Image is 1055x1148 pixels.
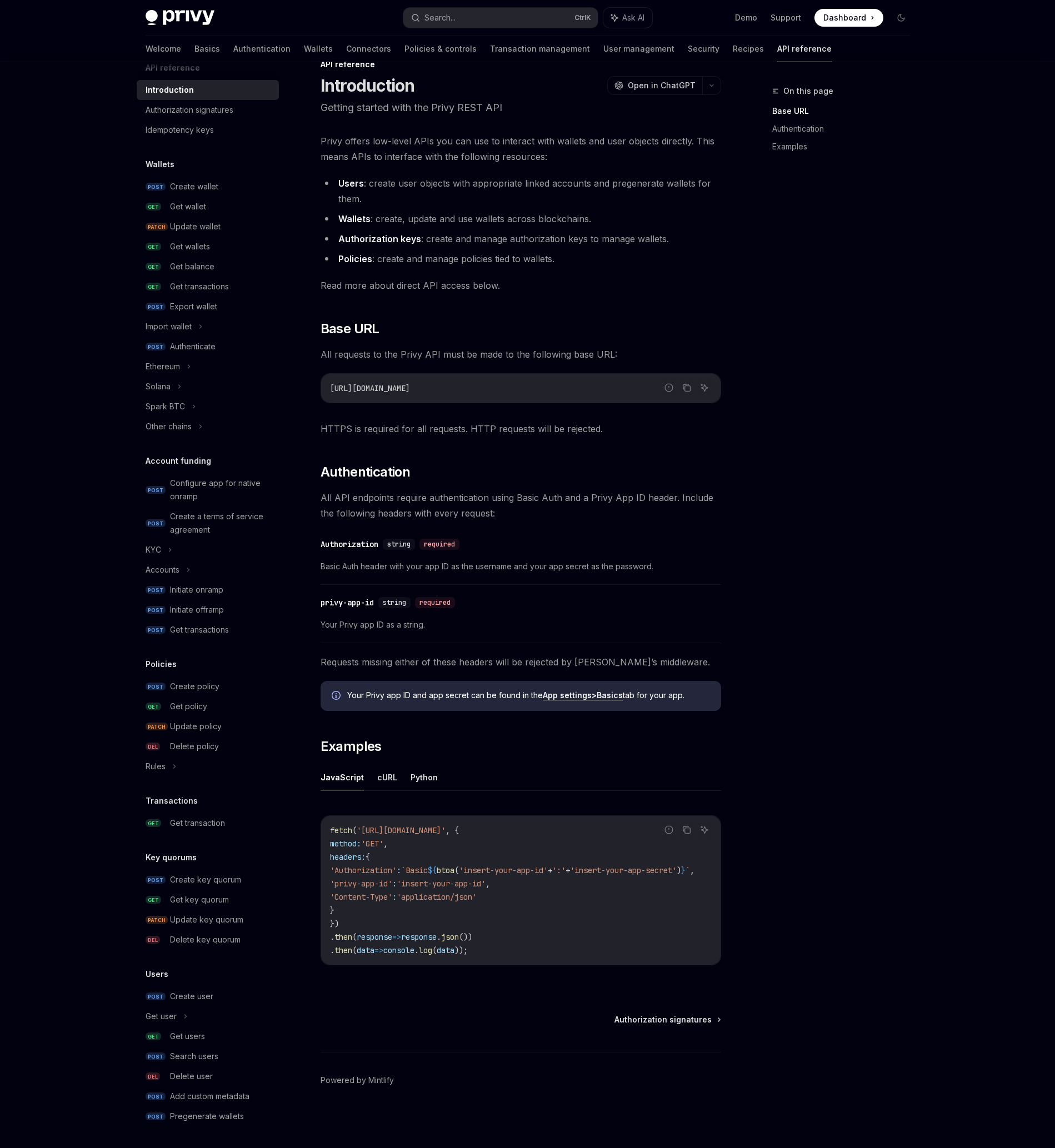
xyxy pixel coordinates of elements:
[137,473,279,507] a: POSTConfigure app for native onramp
[146,658,177,671] h5: Policies
[170,1090,249,1103] div: Add custom metadata
[170,510,272,537] div: Create a terms of service agreement
[383,839,388,849] span: ,
[170,583,223,596] div: Initiate onramp
[397,879,486,889] span: 'insert-your-app-id'
[194,36,220,62] a: Basics
[401,865,428,875] span: `Basic
[146,123,214,137] div: Idempotency keys
[146,10,214,26] img: dark logo
[137,197,279,217] a: GETGet wallet
[566,865,570,875] span: +
[321,654,721,670] span: Requests missing either of these headers will be rejected by [PERSON_NAME]’s middleware.
[383,945,414,955] span: console
[170,1070,213,1083] div: Delete user
[607,76,702,95] button: Open in ChatGPT
[486,879,490,889] span: ,
[772,120,919,138] a: Authentication
[603,8,652,28] button: Ask AI
[137,1086,279,1106] a: POSTAdd custom metadata
[146,243,161,251] span: GET
[403,8,598,28] button: Search...CtrlK
[347,690,710,701] span: Your Privy app ID and app secret can be found in the tab for your app.
[146,83,194,97] div: Introduction
[170,1110,244,1123] div: Pregenerate wallets
[437,945,454,955] span: data
[146,1072,160,1081] span: DEL
[570,865,677,875] span: 'insert-your-app-secret'
[419,539,459,550] div: required
[338,233,421,244] strong: Authorization keys
[334,932,352,942] span: then
[137,696,279,716] a: GETGet policy
[330,945,334,955] span: .
[146,760,166,773] div: Rules
[146,1092,166,1101] span: POST
[411,764,438,790] button: Python
[392,892,397,902] span: :
[771,12,801,23] a: Support
[146,380,171,393] div: Solana
[330,852,366,862] span: headers:
[170,720,222,733] div: Update policy
[387,540,411,549] span: string
[170,740,219,753] div: Delete policy
[437,932,441,942] span: .
[777,36,832,62] a: API reference
[137,80,279,100] a: Introduction
[146,586,166,594] span: POST
[146,1010,177,1023] div: Get user
[321,490,721,521] span: All API endpoints require authentication using Basic Auth and a Privy App ID header. Include the ...
[574,13,591,22] span: Ctrl K
[170,280,229,293] div: Get transactions
[137,1066,279,1086] a: DELDelete user
[352,825,357,835] span: (
[146,563,179,576] div: Accounts
[137,620,279,640] a: POSTGet transactions
[454,945,468,955] span: ));
[772,102,919,120] a: Base URL
[679,823,694,837] button: Copy the contents from the code block
[330,383,410,393] span: [URL][DOMAIN_NAME]
[321,231,721,247] li: : create and manage authorization keys to manage wallets.
[892,9,910,27] button: Toggle dark mode
[170,477,272,503] div: Configure app for native onramp
[137,600,279,620] a: POSTInitiate offramp
[137,217,279,237] a: PATCHUpdate wallet
[454,865,459,875] span: (
[357,945,374,955] span: data
[146,967,168,981] h5: Users
[137,813,279,833] a: GETGet transaction
[397,865,401,875] span: :
[321,176,721,207] li: : create user objects with appropriate linked accounts and pregenerate wallets for them.
[321,133,721,164] span: Privy offers low-level APIs you can use to interact with wallets and user objects directly. This ...
[137,177,279,197] a: POSTCreate wallet
[321,251,721,267] li: : create and manage policies tied to wallets.
[137,676,279,696] a: POSTCreate policy
[332,691,343,702] svg: Info
[233,36,291,62] a: Authentication
[137,507,279,540] a: POSTCreate a terms of service agreement
[146,486,166,494] span: POST
[137,1026,279,1046] a: GETGet users
[735,12,757,23] a: Demo
[137,1106,279,1126] a: POSTPregenerate wallets
[321,618,721,631] span: Your Privy app ID as a string.
[146,606,166,614] span: POST
[137,120,279,140] a: Idempotency keys
[137,870,279,890] a: POSTCreate key quorum
[146,626,166,634] span: POST
[321,278,721,293] span: Read more about direct API access below.
[170,623,229,636] div: Get transactions
[490,36,590,62] a: Transaction management
[321,347,721,362] span: All requests to the Privy API must be made to the following base URL:
[321,597,374,608] div: privy-app-id
[146,36,181,62] a: Welcome
[321,560,721,573] span: Basic Auth header with your app ID as the username and your app secret as the password.
[146,896,161,904] span: GET
[614,1014,712,1025] span: Authorization signatures
[146,400,185,413] div: Spark BTC
[146,876,166,884] span: POST
[137,736,279,756] a: DELDelete policy
[459,865,548,875] span: 'insert-your-app-id'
